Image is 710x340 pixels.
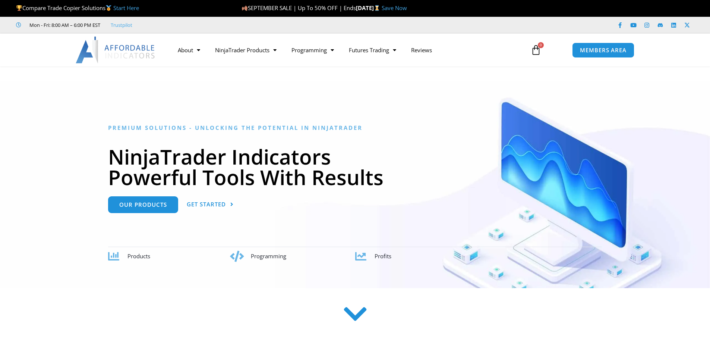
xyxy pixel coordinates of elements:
[375,252,391,260] span: Profits
[108,196,178,213] a: Our Products
[106,5,111,11] img: 🥇
[111,21,132,29] a: Trustpilot
[16,5,22,11] img: 🏆
[170,41,522,59] nav: Menu
[113,4,139,12] a: Start Here
[251,252,286,260] span: Programming
[520,39,552,61] a: 0
[108,124,602,131] h6: Premium Solutions - Unlocking the Potential in NinjaTrader
[28,21,100,29] span: Mon - Fri: 8:00 AM – 6:00 PM EST
[208,41,284,59] a: NinjaTrader Products
[580,47,627,53] span: MEMBERS AREA
[374,5,380,11] img: ⌛
[356,4,382,12] strong: [DATE]
[538,42,544,48] span: 0
[572,43,634,58] a: MEMBERS AREA
[187,196,234,213] a: Get Started
[284,41,341,59] a: Programming
[119,202,167,208] span: Our Products
[242,5,247,11] img: 🍂
[76,37,156,63] img: LogoAI | Affordable Indicators – NinjaTrader
[404,41,439,59] a: Reviews
[382,4,407,12] a: Save Now
[187,202,226,207] span: Get Started
[127,252,150,260] span: Products
[108,146,602,187] h1: NinjaTrader Indicators Powerful Tools With Results
[16,4,139,12] span: Compare Trade Copier Solutions
[242,4,356,12] span: SEPTEMBER SALE | Up To 50% OFF | Ends
[341,41,404,59] a: Futures Trading
[170,41,208,59] a: About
